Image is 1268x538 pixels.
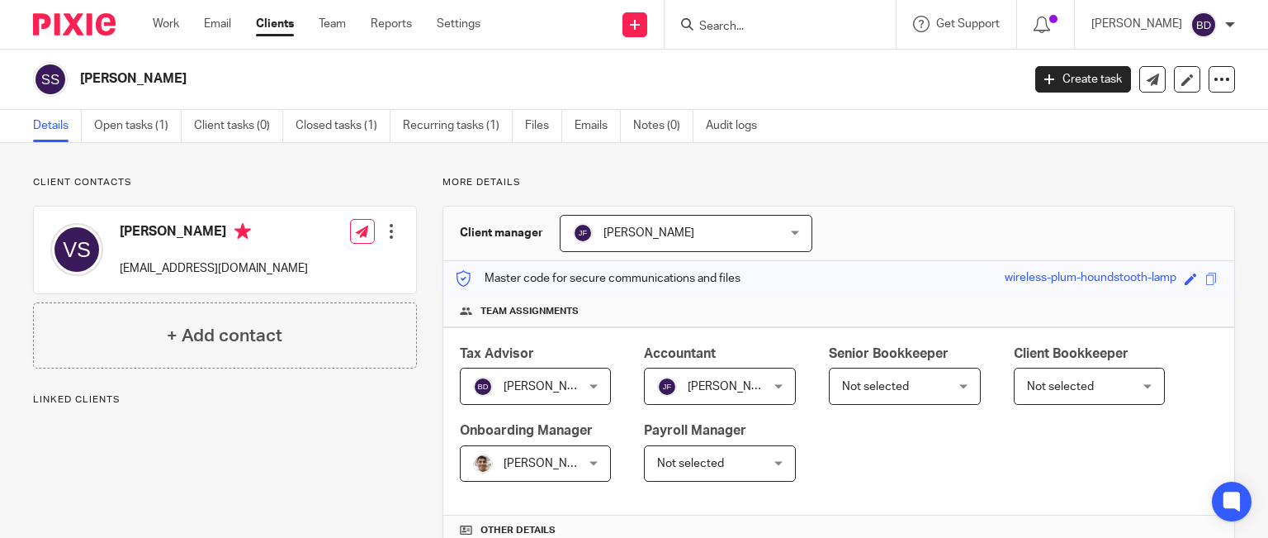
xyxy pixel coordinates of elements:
[437,16,480,32] a: Settings
[80,70,825,88] h2: [PERSON_NAME]
[688,381,778,393] span: [PERSON_NAME]
[706,110,769,142] a: Audit logs
[480,524,556,537] span: Other details
[256,16,294,32] a: Clients
[204,16,231,32] a: Email
[33,176,417,189] p: Client contacts
[657,377,677,397] img: svg%3E
[33,393,417,407] p: Linked clients
[1014,347,1128,360] span: Client Bookkeeper
[1091,16,1182,32] p: [PERSON_NAME]
[120,260,308,277] p: [EMAIL_ADDRESS][DOMAIN_NAME]
[525,110,562,142] a: Files
[403,110,513,142] a: Recurring tasks (1)
[371,16,412,32] a: Reports
[194,110,283,142] a: Client tasks (0)
[504,458,594,469] span: [PERSON_NAME]
[829,347,949,360] span: Senior Bookkeeper
[936,18,1000,30] span: Get Support
[50,223,103,276] img: svg%3E
[460,347,534,360] span: Tax Advisor
[473,377,493,397] img: svg%3E
[698,20,846,35] input: Search
[460,225,543,241] h3: Client manager
[33,62,68,97] img: svg%3E
[460,424,593,437] span: Onboarding Manager
[657,458,724,469] span: Not selected
[94,110,182,142] a: Open tasks (1)
[1005,269,1176,288] div: wireless-plum-houndstooth-lamp
[1027,381,1094,393] span: Not selected
[842,381,909,393] span: Not selected
[456,270,740,287] p: Master code for secure communications and files
[575,110,621,142] a: Emails
[319,16,346,32] a: Team
[644,424,746,437] span: Payroll Manager
[442,176,1235,189] p: More details
[33,13,116,36] img: Pixie
[1190,12,1217,38] img: svg%3E
[633,110,693,142] a: Notes (0)
[33,110,82,142] a: Details
[473,454,493,474] img: PXL_20240409_141816916.jpg
[603,227,694,239] span: [PERSON_NAME]
[234,223,251,240] i: Primary
[296,110,390,142] a: Closed tasks (1)
[153,16,179,32] a: Work
[504,381,594,393] span: [PERSON_NAME]
[480,305,579,318] span: Team assignments
[573,223,593,243] img: svg%3E
[644,347,716,360] span: Accountant
[167,323,282,349] h4: + Add contact
[120,223,308,244] h4: [PERSON_NAME]
[1035,66,1131,93] a: Create task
